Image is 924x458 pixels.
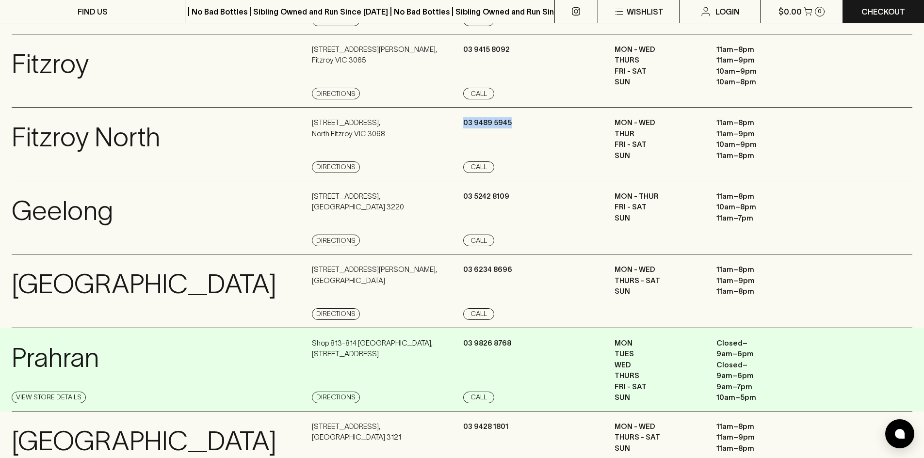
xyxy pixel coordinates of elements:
p: THURS - SAT [615,275,702,286]
p: 10am – 9pm [716,139,804,150]
p: MON - WED [615,117,702,128]
p: 10am – 8pm [716,202,804,213]
p: [STREET_ADDRESS][PERSON_NAME] , Fitzroy VIC 3065 [312,44,437,66]
p: 0 [818,9,822,14]
p: THURS [615,55,702,66]
p: SUN [615,443,702,454]
p: 03 6234 8696 [463,264,512,275]
p: MON - WED [615,264,702,275]
p: 10am – 8pm [716,77,804,88]
p: [GEOGRAPHIC_DATA] [12,264,276,304]
p: 11am – 8pm [716,443,804,454]
p: MON - WED [615,44,702,55]
p: $0.00 [778,6,802,17]
a: Directions [312,308,360,320]
a: Call [463,15,494,26]
p: FRI - SAT [615,202,702,213]
p: 11am – 8pm [716,44,804,55]
p: [STREET_ADDRESS] , [GEOGRAPHIC_DATA] 3121 [312,421,401,443]
p: Prahran [12,338,99,378]
p: 10am – 5pm [716,392,804,403]
p: THUR [615,128,702,140]
p: SUN [615,77,702,88]
p: 10am – 9pm [716,66,804,77]
p: SUN [615,213,702,224]
a: Directions [312,235,360,246]
p: 03 9826 8768 [463,338,511,349]
a: Call [463,235,494,246]
p: FRI - SAT [615,381,702,393]
a: Call [463,308,494,320]
p: 11am – 9pm [716,55,804,66]
p: 9am – 6pm [716,348,804,360]
p: SUN [615,150,702,161]
p: 9am – 7pm [716,381,804,393]
p: 03 9415 8092 [463,44,510,55]
img: bubble-icon [895,429,905,439]
p: 03 9489 5945 [463,117,512,128]
p: [STREET_ADDRESS] , [GEOGRAPHIC_DATA] 3220 [312,191,404,213]
p: MON - WED [615,421,702,432]
p: 11am – 9pm [716,275,804,286]
p: Shop 813-814 [GEOGRAPHIC_DATA] , [STREET_ADDRESS] [312,338,433,360]
p: Geelong [12,191,113,231]
p: Fitzroy North [12,117,160,158]
a: Directions [312,15,360,26]
p: FRI - SAT [615,139,702,150]
p: 03 5242 8109 [463,191,509,202]
a: Call [463,88,494,99]
p: Closed – [716,338,804,349]
a: Call [463,392,494,403]
p: Fitzroy [12,44,89,84]
p: 11am – 9pm [716,128,804,140]
p: MON [615,338,702,349]
p: WED [615,360,702,371]
a: View Store Details [12,392,86,403]
p: FIND US [78,6,108,17]
p: FRI - SAT [615,66,702,77]
p: Closed – [716,360,804,371]
p: Wishlist [627,6,664,17]
p: THURS - SAT [615,432,702,443]
p: SUN [615,392,702,403]
a: Directions [312,88,360,99]
a: Directions [312,392,360,403]
p: MON - THUR [615,191,702,202]
p: 9am – 6pm [716,370,804,381]
p: SUN [615,286,702,297]
p: [STREET_ADDRESS][PERSON_NAME] , [GEOGRAPHIC_DATA] [312,264,437,286]
p: 11am – 8pm [716,117,804,128]
p: 11am – 7pm [716,213,804,224]
p: 11am – 8pm [716,191,804,202]
p: 11am – 8pm [716,150,804,161]
a: Directions [312,161,360,173]
p: Checkout [861,6,905,17]
p: TUES [615,348,702,360]
p: THURS [615,370,702,381]
p: 03 9428 1801 [463,421,508,432]
p: [STREET_ADDRESS] , North Fitzroy VIC 3068 [312,117,385,139]
p: 11am – 8pm [716,264,804,275]
p: 11am – 9pm [716,432,804,443]
p: 11am – 8pm [716,286,804,297]
a: Call [463,161,494,173]
p: 11am – 8pm [716,421,804,432]
p: Login [715,6,740,17]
